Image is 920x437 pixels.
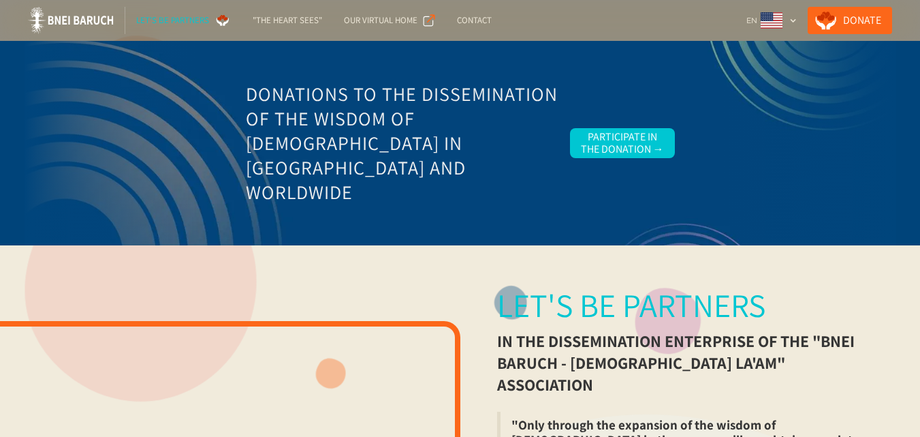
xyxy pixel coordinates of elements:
div: in the dissemination enterprise of the "Bnei Baruch - [DEMOGRAPHIC_DATA] La'am" association [497,330,883,395]
a: Contact [446,7,503,34]
a: Our Virtual Home [333,7,446,34]
a: Donate [808,7,892,34]
div: "The Heart Sees" [253,14,322,27]
div: Contact [457,14,492,27]
div: Let's be partners [136,14,209,27]
div: Our Virtual Home [344,14,417,27]
div: Participate in the Donation → [581,131,664,155]
div: EN [746,14,757,27]
a: Let's be partners [125,7,242,34]
h3: Donations to the Dissemination of the Wisdom of [DEMOGRAPHIC_DATA] in [GEOGRAPHIC_DATA] and World... [246,82,559,205]
div: Let's be partners [497,286,765,325]
div: EN [741,7,802,34]
a: "The Heart Sees" [242,7,333,34]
